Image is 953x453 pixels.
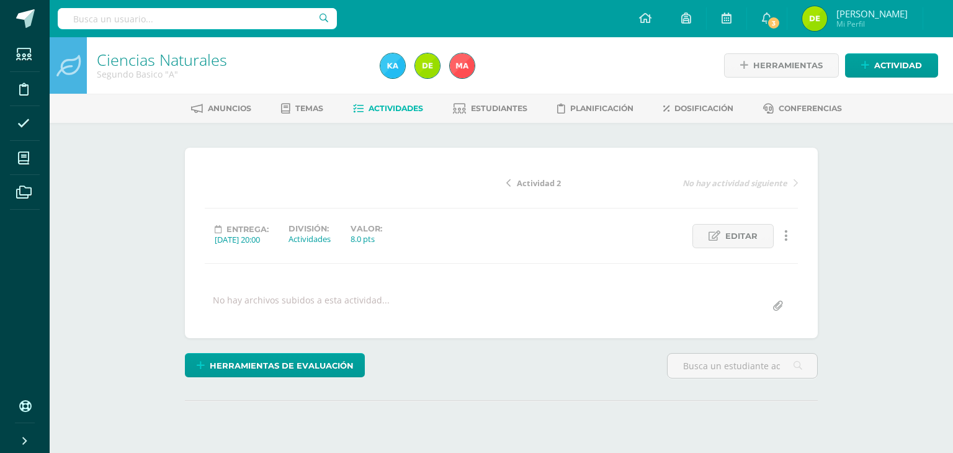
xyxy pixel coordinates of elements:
img: 29c298bc4911098bb12dddd104e14123.png [415,53,440,78]
div: 8.0 pts [351,233,382,244]
a: Anuncios [191,99,251,119]
a: Actividad 2 [506,176,652,189]
a: Actividad [845,53,938,78]
a: Actividades [353,99,423,119]
a: Conferencias [763,99,842,119]
span: Herramientas [753,54,823,77]
span: Planificación [570,104,633,113]
input: Busca un usuario... [58,8,337,29]
a: Ciencias Naturales [97,49,227,70]
span: Herramientas de evaluación [210,354,354,377]
div: No hay archivos subidos a esta actividad... [213,294,390,318]
a: Dosificación [663,99,733,119]
div: Actividades [289,233,331,244]
a: Herramientas de evaluación [185,353,365,377]
span: No hay actividad siguiente [682,177,787,189]
img: 0183f867e09162c76e2065f19ee79ccf.png [450,53,475,78]
span: 3 [767,16,781,30]
label: Valor: [351,224,382,233]
span: Entrega: [226,225,269,234]
span: Actividad 2 [517,177,561,189]
span: Conferencias [779,104,842,113]
span: Estudiantes [471,104,527,113]
span: Actividades [369,104,423,113]
a: Herramientas [724,53,839,78]
img: 258196113818b181416f1cb94741daed.png [380,53,405,78]
a: Temas [281,99,323,119]
span: Mi Perfil [836,19,908,29]
input: Busca un estudiante aquí... [668,354,817,378]
span: Editar [725,225,758,248]
h1: Ciencias Naturales [97,51,365,68]
div: [DATE] 20:00 [215,234,269,245]
span: Anuncios [208,104,251,113]
a: Planificación [557,99,633,119]
span: Actividad [874,54,922,77]
span: Dosificación [674,104,733,113]
span: Temas [295,104,323,113]
label: División: [289,224,331,233]
img: 29c298bc4911098bb12dddd104e14123.png [802,6,827,31]
a: Estudiantes [453,99,527,119]
div: Segundo Basico 'A' [97,68,365,80]
span: [PERSON_NAME] [836,7,908,20]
